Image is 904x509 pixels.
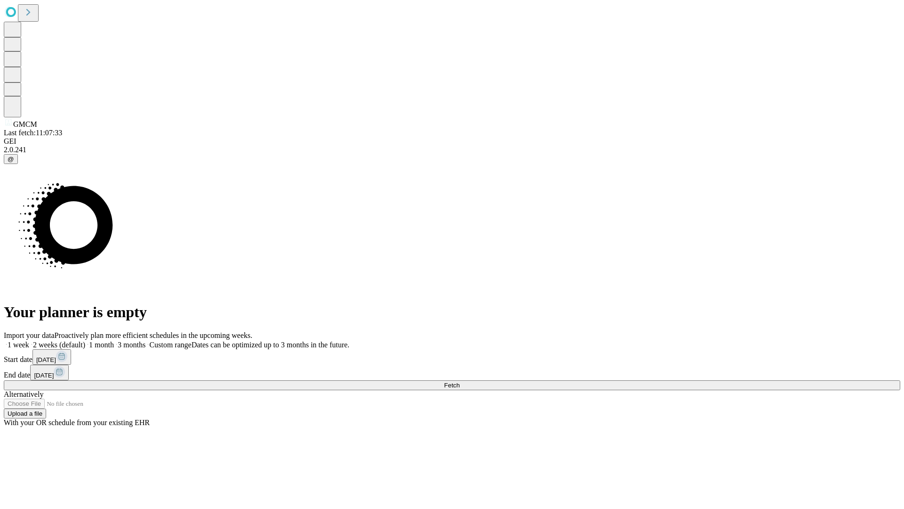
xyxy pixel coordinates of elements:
[118,341,145,349] span: 3 months
[8,341,29,349] span: 1 week
[30,365,69,380] button: [DATE]
[4,146,900,154] div: 2.0.241
[89,341,114,349] span: 1 month
[4,419,150,427] span: With your OR schedule from your existing EHR
[4,380,900,390] button: Fetch
[32,349,71,365] button: [DATE]
[4,365,900,380] div: End date
[4,154,18,164] button: @
[13,120,37,128] span: GMCM
[34,372,54,379] span: [DATE]
[55,331,252,339] span: Proactively plan more efficient schedules in the upcoming weeks.
[36,356,56,363] span: [DATE]
[149,341,191,349] span: Custom range
[4,349,900,365] div: Start date
[444,382,460,389] span: Fetch
[4,137,900,146] div: GEI
[4,304,900,321] h1: Your planner is empty
[4,409,46,419] button: Upload a file
[192,341,349,349] span: Dates can be optimized up to 3 months in the future.
[4,129,62,137] span: Last fetch: 11:07:33
[8,156,14,163] span: @
[4,390,43,398] span: Alternatively
[33,341,85,349] span: 2 weeks (default)
[4,331,55,339] span: Import your data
